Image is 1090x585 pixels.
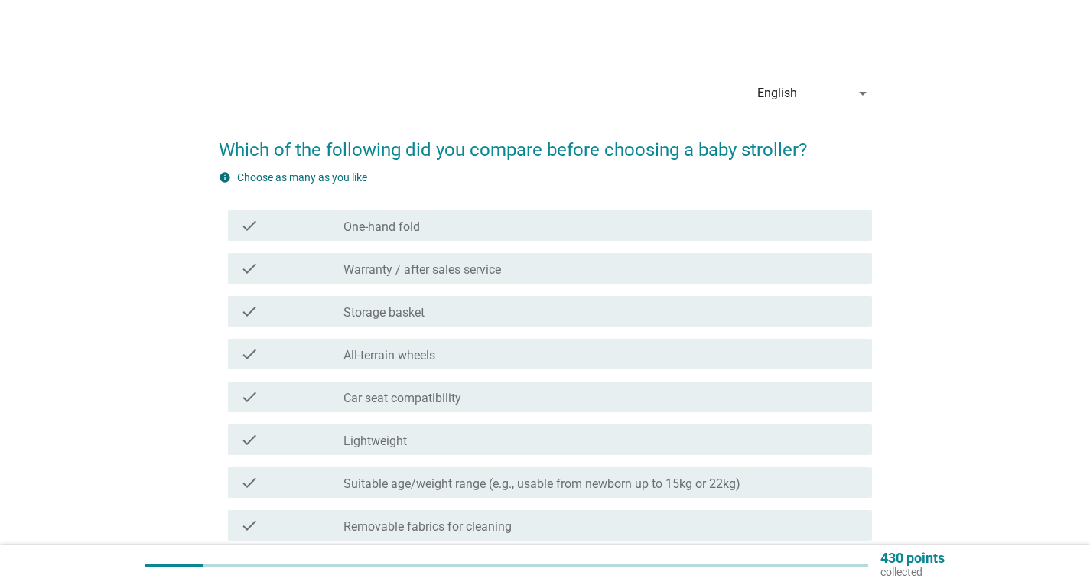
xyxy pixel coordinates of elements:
[219,171,231,184] i: info
[757,86,797,100] div: English
[343,262,501,278] label: Warranty / after sales service
[343,219,420,235] label: One-hand fold
[880,551,945,565] p: 430 points
[240,259,259,278] i: check
[237,171,367,184] label: Choose as many as you like
[240,431,259,449] i: check
[240,388,259,406] i: check
[240,473,259,492] i: check
[240,516,259,535] i: check
[343,348,435,363] label: All-terrain wheels
[240,345,259,363] i: check
[240,216,259,235] i: check
[343,434,407,449] label: Lightweight
[240,302,259,320] i: check
[219,121,872,164] h2: Which of the following did you compare before choosing a baby stroller?
[343,519,512,535] label: Removable fabrics for cleaning
[854,84,872,102] i: arrow_drop_down
[343,305,425,320] label: Storage basket
[880,565,945,579] p: collected
[343,391,461,406] label: Car seat compatibility
[343,476,740,492] label: Suitable age/weight range (e.g., usable from newborn up to 15kg or 22kg)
